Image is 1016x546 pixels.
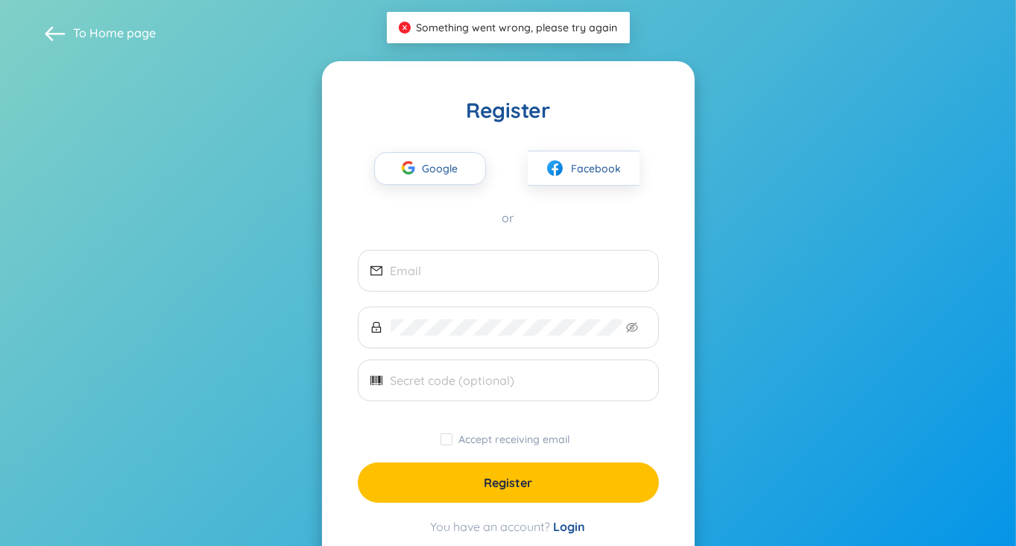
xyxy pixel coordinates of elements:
button: Google [374,152,486,185]
span: To [73,25,156,41]
span: Google [423,153,466,184]
span: Accept receiving email [452,433,575,446]
span: barcode [370,374,382,386]
span: mail [370,265,382,277]
input: Secret code (optional) [391,372,646,389]
span: Register [484,474,532,491]
input: Email [391,263,646,279]
a: Login [554,519,586,534]
span: Facebook [572,160,622,177]
div: or [358,210,659,226]
span: close-circle [399,22,411,34]
a: Home page [89,25,156,40]
div: Register [358,97,659,124]
span: eye-invisible [626,321,638,333]
div: You have an account? [358,518,659,536]
button: Register [358,462,659,503]
button: facebookFacebook [528,151,640,186]
span: lock [370,321,382,333]
span: Something went wrong, please try again [417,21,618,34]
img: facebook [546,159,564,178]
